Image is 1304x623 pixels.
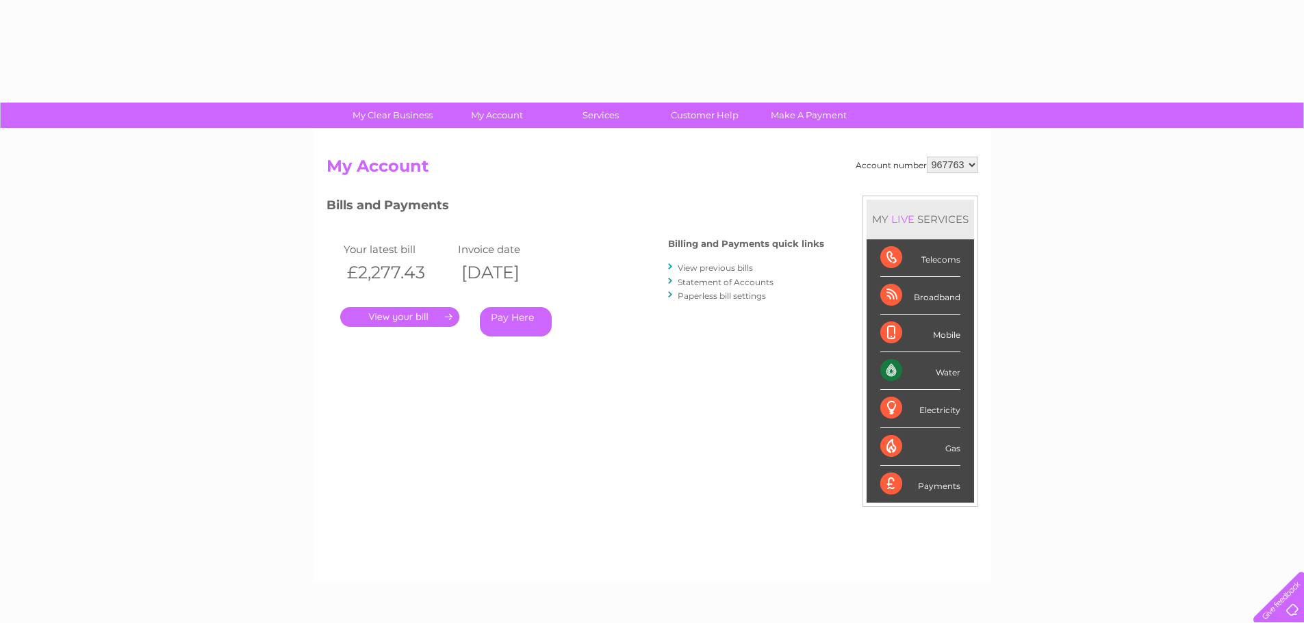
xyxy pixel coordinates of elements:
h3: Bills and Payments [327,196,824,220]
th: [DATE] [455,259,570,287]
a: My Clear Business [336,103,449,128]
td: Invoice date [455,240,570,259]
div: Account number [856,157,978,173]
div: MY SERVICES [867,200,974,239]
a: My Account [440,103,553,128]
div: Gas [880,428,960,466]
div: Payments [880,466,960,503]
a: Statement of Accounts [678,277,774,287]
div: LIVE [888,213,917,226]
a: . [340,307,459,327]
a: Customer Help [648,103,761,128]
th: £2,277.43 [340,259,455,287]
h2: My Account [327,157,978,183]
div: Water [880,352,960,390]
div: Broadband [880,277,960,315]
h4: Billing and Payments quick links [668,239,824,249]
td: Your latest bill [340,240,455,259]
div: Mobile [880,315,960,352]
a: Paperless bill settings [678,291,766,301]
a: View previous bills [678,263,753,273]
div: Electricity [880,390,960,427]
a: Pay Here [480,307,552,336]
a: Services [544,103,657,128]
div: Telecoms [880,239,960,277]
a: Make A Payment [752,103,865,128]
